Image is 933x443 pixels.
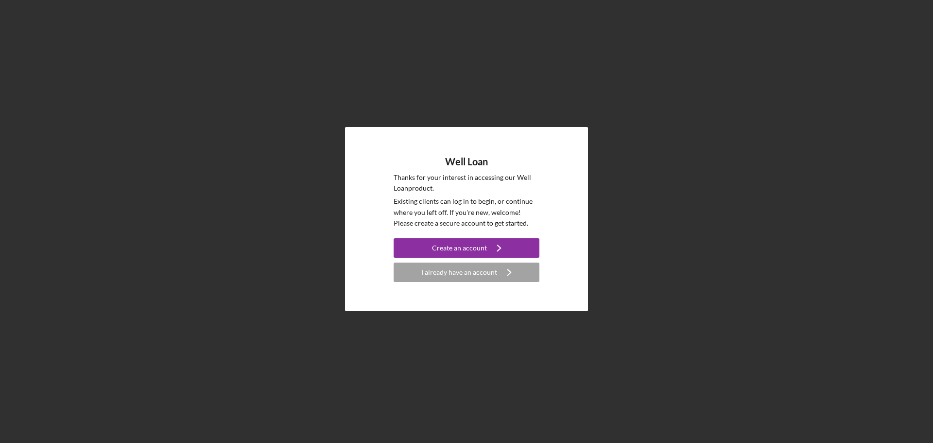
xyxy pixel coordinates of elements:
[394,238,539,258] button: Create an account
[394,196,539,229] p: Existing clients can log in to begin, or continue where you left off. If you're new, welcome! Ple...
[445,156,488,167] h4: Well Loan
[394,263,539,282] button: I already have an account
[394,238,539,260] a: Create an account
[421,263,497,282] div: I already have an account
[394,172,539,194] p: Thanks for your interest in accessing our Well Loan product.
[432,238,487,258] div: Create an account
